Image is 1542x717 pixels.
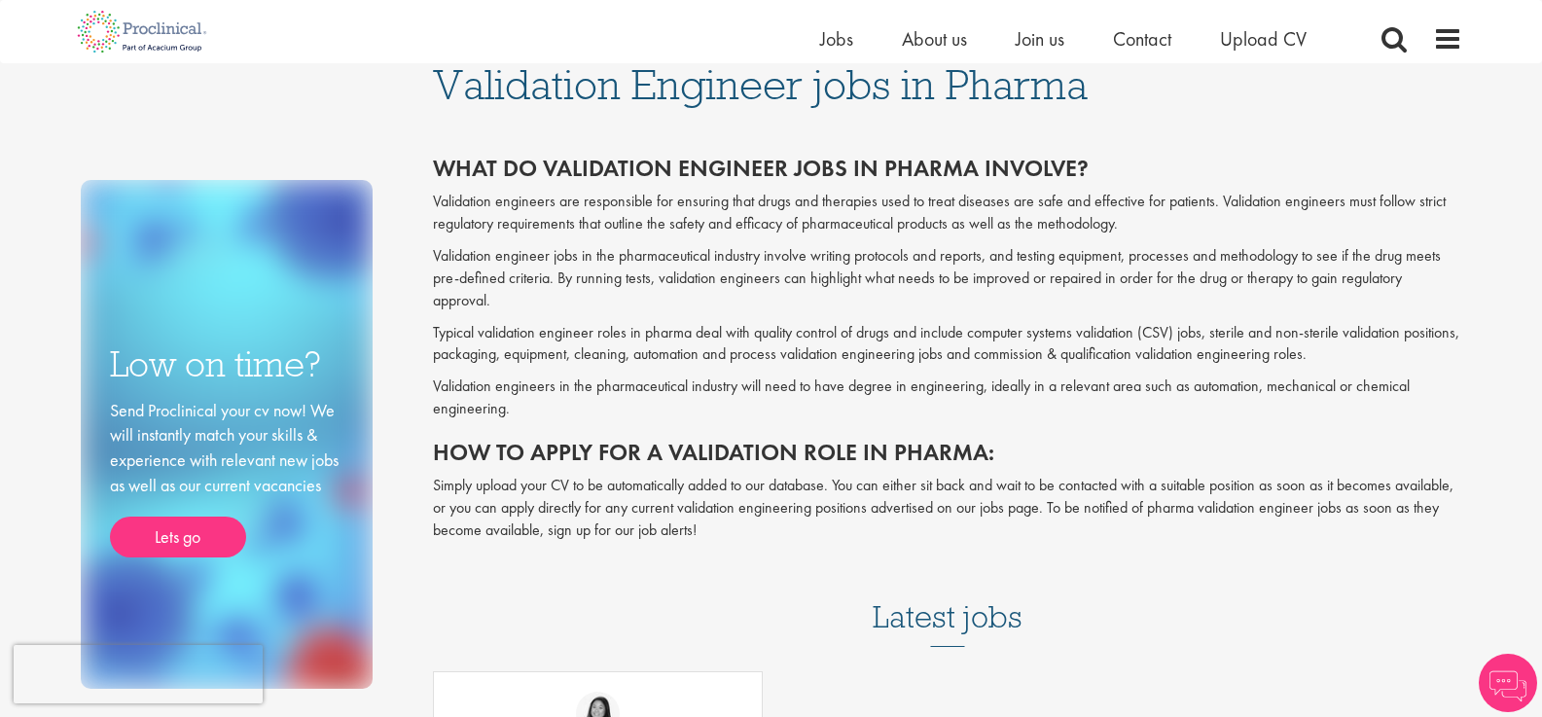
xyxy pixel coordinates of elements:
[110,517,246,557] a: Lets go
[110,345,343,383] h3: Low on time?
[14,645,263,703] iframe: reCAPTCHA
[1220,26,1307,52] a: Upload CV
[873,552,1022,647] h3: Latest jobs
[1016,26,1064,52] a: Join us
[902,26,967,52] a: About us
[1479,654,1537,712] img: Chatbot
[1113,26,1171,52] a: Contact
[433,58,1088,111] span: Validation Engineer jobs in Pharma
[433,322,1462,367] p: Typical validation engineer roles in pharma deal with quality control of drugs and include comput...
[433,191,1462,235] p: Validation engineers are responsible for ensuring that drugs and therapies used to treat diseases...
[820,26,853,52] a: Jobs
[110,398,343,558] div: Send Proclinical your cv now! We will instantly match your skills & experience with relevant new ...
[433,156,1462,181] h2: What do validation engineer jobs in pharma involve?
[433,245,1462,312] p: Validation engineer jobs in the pharmaceutical industry involve writing protocols and reports, an...
[433,376,1462,420] p: Validation engineers in the pharmaceutical industry will need to have degree in engineering, idea...
[433,440,1462,465] h2: How to apply for a validation role in pharma:
[433,475,1462,542] p: Simply upload your CV to be automatically added to our database. You can either sit back and wait...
